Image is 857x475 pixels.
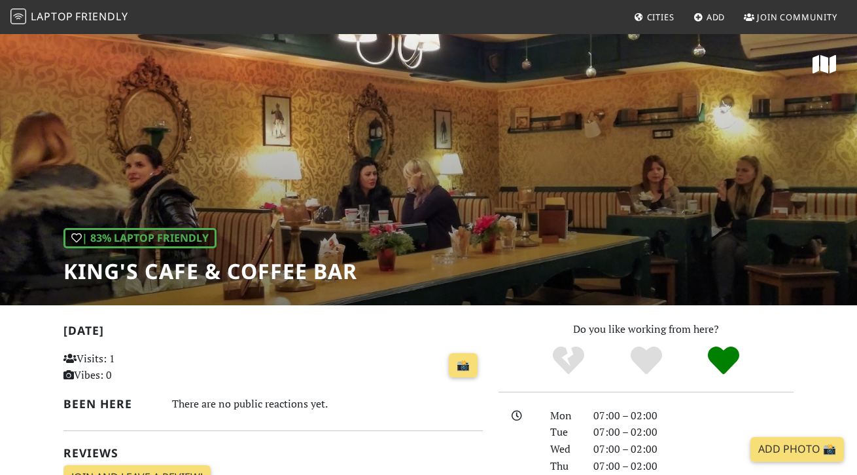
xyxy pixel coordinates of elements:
[63,397,156,411] h2: Been here
[63,259,357,284] h1: King's Cafe & Coffee Bar
[647,11,674,23] span: Cities
[542,424,586,441] div: Tue
[586,408,801,425] div: 07:00 – 02:00
[739,5,843,29] a: Join Community
[63,228,217,249] div: | 83% Laptop Friendly
[542,408,586,425] div: Mon
[63,324,483,343] h2: [DATE]
[542,458,586,475] div: Thu
[607,345,685,377] div: Yes
[63,446,483,460] h2: Reviews
[31,9,73,24] span: Laptop
[629,5,680,29] a: Cities
[586,458,801,475] div: 07:00 – 02:00
[63,351,193,384] p: Visits: 1 Vibes: 0
[688,5,731,29] a: Add
[529,345,607,377] div: No
[172,394,483,413] div: There are no public reactions yet.
[586,424,801,441] div: 07:00 – 02:00
[685,345,763,377] div: Definitely!
[542,441,586,458] div: Wed
[707,11,726,23] span: Add
[449,353,478,378] a: 📸
[750,437,844,462] a: Add Photo 📸
[498,321,794,338] p: Do you like working from here?
[75,9,128,24] span: Friendly
[10,9,26,24] img: LaptopFriendly
[10,6,128,29] a: LaptopFriendly LaptopFriendly
[757,11,837,23] span: Join Community
[586,441,801,458] div: 07:00 – 02:00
